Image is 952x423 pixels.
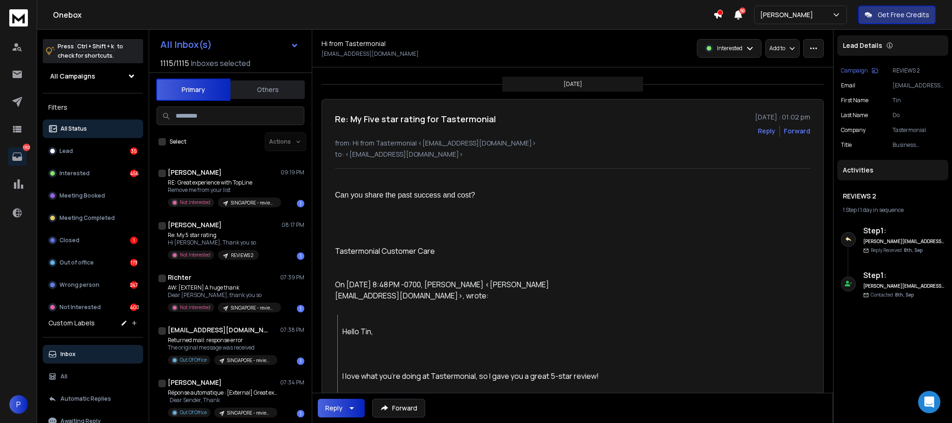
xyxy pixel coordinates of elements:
p: Meeting Completed [59,214,115,222]
h1: Hi from Tastermonial [322,39,386,48]
h6: Step 1 : [863,225,945,236]
h3: Filters [43,101,143,114]
div: Activities [837,160,948,180]
div: 1 [297,410,304,417]
p: AW: [EXTERN] A huge thank [168,284,279,291]
button: Reply [318,399,365,417]
p: Company [841,126,866,134]
p: Hi [PERSON_NAME], Thank you so [168,239,259,246]
p: [PERSON_NAME] [760,10,817,20]
p: SINGAPORE - reviews [231,304,276,311]
div: Reply [325,403,342,413]
p: [DATE] [564,80,582,88]
p: Get Free Credits [878,10,929,20]
button: Get Free Credits [858,6,936,24]
p: RE: Great experience with TopLine [168,179,279,186]
button: All [43,367,143,386]
div: Hello Tin, [342,326,604,337]
p: Automatic Replies [60,395,111,403]
p: Campaign [841,67,868,74]
p: [EMAIL_ADDRESS][DOMAIN_NAME] [322,50,419,58]
p: Dear Sender, Thank [168,397,279,404]
h6: Step 1 : [863,270,945,281]
button: Closed1 [43,231,143,250]
p: [DATE] : 01:02 pm [755,112,810,122]
p: Interested [717,45,742,52]
img: logo [9,9,28,26]
p: REVIEWS 2 [231,252,253,259]
button: Interested456 [43,164,143,183]
div: Tastermonial Customer Care [335,245,606,257]
h3: Custom Labels [48,318,95,328]
p: 1312 [23,144,30,151]
p: 07:38 PM [280,326,304,334]
p: Réponse automatique : [External] Great experience [168,389,279,397]
div: 1 [297,200,304,207]
h1: [PERSON_NAME] [168,168,222,177]
span: 1 Step [843,206,857,214]
button: Not Interested400 [43,298,143,317]
p: Remove me from your list [168,186,279,194]
h6: [PERSON_NAME][EMAIL_ADDRESS][DOMAIN_NAME] [863,238,945,245]
h1: [EMAIL_ADDRESS][DOMAIN_NAME] [168,325,270,335]
h6: [PERSON_NAME][EMAIL_ADDRESS][DOMAIN_NAME] [863,283,945,290]
button: Wrong person247 [43,276,143,294]
button: Meeting Booked [43,186,143,205]
div: 456 [130,170,138,177]
button: P [9,395,28,414]
p: 07:39 PM [280,274,304,281]
span: 1 day in sequence [860,206,904,214]
p: All [60,373,67,380]
p: Not Interested [180,251,210,258]
div: 35 [130,147,138,155]
p: Wrong person [59,281,99,289]
div: | [843,206,943,214]
h3: Inboxes selected [191,58,250,69]
p: Lead [59,147,73,155]
button: Campaign [841,67,878,74]
span: 8th, Sep [895,291,914,298]
p: from: Hi from Tastermonial <[EMAIL_ADDRESS][DOMAIN_NAME]> [335,139,810,148]
button: Lead35 [43,142,143,160]
p: Press to check for shortcuts. [58,42,123,60]
p: Out of office [59,259,94,266]
div: Forward [784,126,810,136]
p: 07:34 PM [280,379,304,386]
p: Returned mail: response error [168,337,277,344]
p: Tin [893,97,945,104]
p: SINGAPORE - reviews [231,199,276,206]
a: 1312 [8,147,26,166]
h1: Onebox [53,9,713,20]
div: 400 [130,304,138,311]
button: Reply [758,126,775,136]
p: Email [841,82,855,89]
p: First Name [841,97,868,104]
p: 08:17 PM [282,221,304,229]
div: I love what you're doing at Tastermonial, so I gave you a great 5-star review! [342,370,604,382]
button: Automatic Replies [43,390,143,408]
button: All Status [43,119,143,138]
p: Business Development/Investor [893,141,945,149]
button: All Inbox(s) [153,35,306,54]
p: REVIEWS 2 [893,67,945,74]
p: The original message was received [168,344,277,351]
h1: All Inbox(s) [160,40,212,49]
div: 1 [297,357,304,365]
p: Closed [59,237,79,244]
p: All Status [60,125,87,132]
p: Do [893,112,945,119]
p: Last Name [841,112,868,119]
p: to: <[EMAIL_ADDRESS][DOMAIN_NAME]> [335,150,810,159]
div: 247 [130,281,138,289]
p: Dear [PERSON_NAME], thank you so [168,291,279,299]
h1: [PERSON_NAME] [168,378,222,387]
span: Can you share the past success and cost? [335,191,475,199]
h1: REVIEWS 2 [843,192,943,201]
h1: Re: My Five star rating for Tastermonial [335,112,496,126]
button: Others [230,79,305,100]
div: 173 [130,259,138,266]
button: Forward [372,399,425,417]
h1: All Campaigns [50,72,95,81]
